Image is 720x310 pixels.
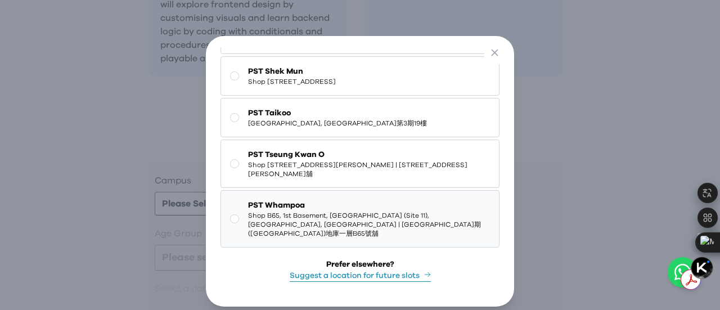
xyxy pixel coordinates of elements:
button: PST Shek MunShop [STREET_ADDRESS] [220,56,499,96]
button: Suggest a location for future slots [290,270,431,282]
span: PST Whampoa [248,200,489,211]
span: Shop B65, 1st Basement, [GEOGRAPHIC_DATA] (Site 11), [GEOGRAPHIC_DATA], [GEOGRAPHIC_DATA] | [GEOG... [248,211,489,238]
span: Shop [STREET_ADDRESS][PERSON_NAME] | [STREET_ADDRESS][PERSON_NAME]舖 [248,160,489,178]
span: [GEOGRAPHIC_DATA], [GEOGRAPHIC_DATA]第3期19樓 [248,119,427,128]
div: Prefer elsewhere? [326,259,394,270]
button: PST Tseung Kwan OShop [STREET_ADDRESS][PERSON_NAME] | [STREET_ADDRESS][PERSON_NAME]舖 [220,140,499,188]
button: PST WhampoaShop B65, 1st Basement, [GEOGRAPHIC_DATA] (Site 11), [GEOGRAPHIC_DATA], [GEOGRAPHIC_DA... [220,190,499,248]
span: PST Tseung Kwan O [248,149,489,160]
span: Shop [STREET_ADDRESS] [248,77,336,86]
button: PST Taikoo[GEOGRAPHIC_DATA], [GEOGRAPHIC_DATA]第3期19樓 [220,98,499,137]
span: PST Taikoo [248,107,427,119]
span: PST Shek Mun [248,66,336,77]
